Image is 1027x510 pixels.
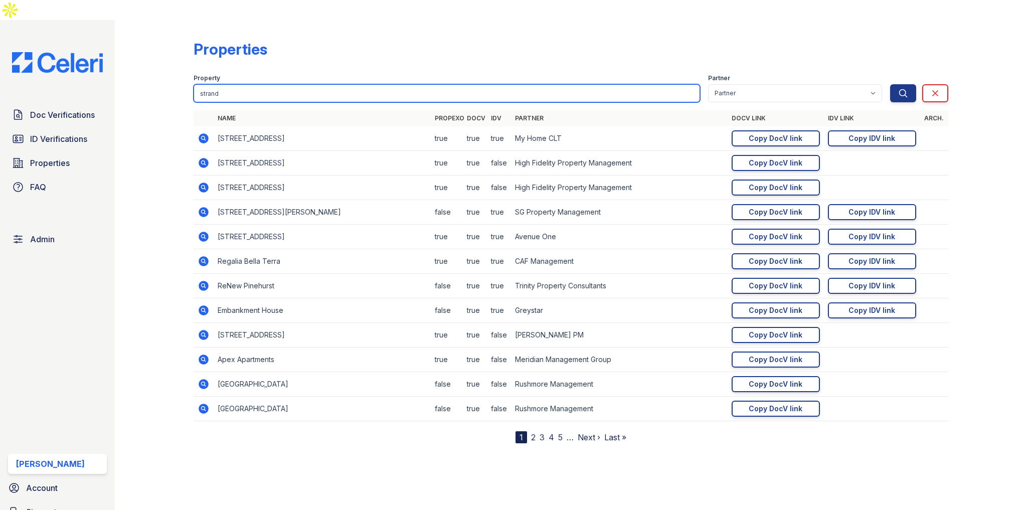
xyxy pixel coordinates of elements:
[431,151,463,176] td: true
[214,298,430,323] td: Embankment House
[732,401,820,417] a: Copy DocV link
[463,225,487,249] td: true
[214,249,430,274] td: Regalia Bella Terra
[531,432,536,442] a: 2
[214,397,430,421] td: [GEOGRAPHIC_DATA]
[749,207,802,217] div: Copy DocV link
[431,126,463,151] td: true
[8,129,107,149] a: ID Verifications
[749,305,802,315] div: Copy DocV link
[848,133,895,143] div: Copy IDV link
[732,352,820,368] a: Copy DocV link
[194,84,700,102] input: Search by property name or address
[487,348,511,372] td: false
[463,176,487,200] td: true
[708,74,730,82] label: Partner
[828,204,916,220] a: Copy IDV link
[431,176,463,200] td: true
[463,372,487,397] td: true
[431,323,463,348] td: true
[463,274,487,298] td: true
[828,130,916,146] a: Copy IDV link
[749,404,802,414] div: Copy DocV link
[511,298,728,323] td: Greystar
[214,323,430,348] td: [STREET_ADDRESS]
[848,281,895,291] div: Copy IDV link
[920,110,948,126] th: Arch.
[431,274,463,298] td: false
[511,274,728,298] td: Trinity Property Consultants
[463,110,487,126] th: DocV
[828,278,916,294] a: Copy IDV link
[30,133,87,145] span: ID Verifications
[431,298,463,323] td: false
[4,52,111,73] img: CE_Logo_Blue-a8612792a0a2168367f1c8372b55b34899dd931a85d93a1a3d3e32e68fde9ad4.png
[828,253,916,269] a: Copy IDV link
[431,348,463,372] td: true
[30,233,55,245] span: Admin
[8,153,107,173] a: Properties
[463,126,487,151] td: true
[732,180,820,196] a: Copy DocV link
[487,274,511,298] td: true
[549,432,554,442] a: 4
[431,200,463,225] td: false
[487,249,511,274] td: true
[431,110,463,126] th: Propexo
[732,327,820,343] a: Copy DocV link
[487,298,511,323] td: true
[848,232,895,242] div: Copy IDV link
[487,110,511,126] th: IDV
[558,432,563,442] a: 5
[749,158,802,168] div: Copy DocV link
[30,157,70,169] span: Properties
[511,225,728,249] td: Avenue One
[431,372,463,397] td: false
[511,126,728,151] td: My Home CLT
[463,298,487,323] td: true
[214,372,430,397] td: [GEOGRAPHIC_DATA]
[487,397,511,421] td: false
[511,176,728,200] td: High Fidelity Property Management
[516,431,527,443] div: 1
[511,372,728,397] td: Rushmore Management
[824,110,920,126] th: IDV Link
[567,431,574,443] span: …
[16,458,85,470] div: [PERSON_NAME]
[732,376,820,392] a: Copy DocV link
[511,323,728,348] td: [PERSON_NAME] PM
[4,478,111,498] a: Account
[828,229,916,245] a: Copy IDV link
[511,110,728,126] th: Partner
[511,200,728,225] td: SG Property Management
[749,379,802,389] div: Copy DocV link
[749,281,802,291] div: Copy DocV link
[194,74,220,82] label: Property
[732,130,820,146] a: Copy DocV link
[732,155,820,171] a: Copy DocV link
[848,256,895,266] div: Copy IDV link
[30,109,95,121] span: Doc Verifications
[828,302,916,318] a: Copy IDV link
[214,348,430,372] td: Apex Apartments
[749,330,802,340] div: Copy DocV link
[732,204,820,220] a: Copy DocV link
[487,323,511,348] td: false
[511,151,728,176] td: High Fidelity Property Management
[26,482,58,494] span: Account
[194,40,267,58] div: Properties
[214,176,430,200] td: [STREET_ADDRESS]
[8,177,107,197] a: FAQ
[749,232,802,242] div: Copy DocV link
[8,105,107,125] a: Doc Verifications
[214,126,430,151] td: [STREET_ADDRESS]
[728,110,824,126] th: DocV Link
[214,151,430,176] td: [STREET_ADDRESS]
[540,432,545,442] a: 3
[463,323,487,348] td: true
[463,249,487,274] td: true
[487,126,511,151] td: true
[732,229,820,245] a: Copy DocV link
[487,372,511,397] td: false
[463,348,487,372] td: true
